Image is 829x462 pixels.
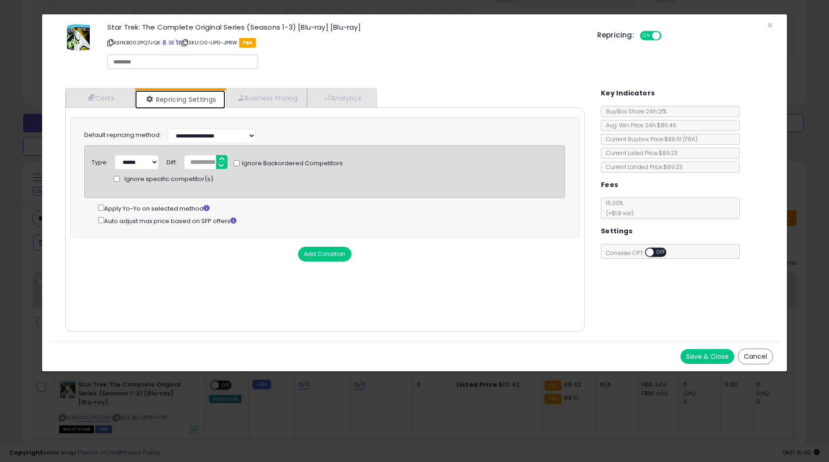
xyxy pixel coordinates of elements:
button: Add Condition [298,247,352,262]
div: Apply Yo-Yo on selected method [98,203,565,213]
span: Current Listed Price: $89.23 [601,149,678,157]
span: Avg. Win Price 24h: $86.46 [601,121,676,129]
button: Cancel [738,349,773,364]
h5: Settings [601,225,632,237]
span: OFF [654,249,668,256]
a: BuyBox page [162,39,167,46]
div: Type: [92,155,108,167]
h5: Repricing: [597,31,634,39]
span: Current Buybox Price: [601,135,698,143]
button: Save & Close [681,349,734,364]
span: × [767,19,773,32]
a: Repricing Settings [135,90,226,109]
h3: Star Trek: The Complete Original Series (Seasons 1-3) [Blu-ray] [Blu-ray] [107,24,583,31]
span: FBA [239,38,256,48]
a: All offer listings [169,39,174,46]
h5: Key Indicators [601,87,655,99]
span: Current Landed Price: $89.23 [601,163,682,171]
div: Auto adjust max price based on SFP offers [98,215,565,226]
span: Ignore Backordered Competitors [240,159,343,168]
span: ( FBA ) [683,135,698,143]
a: Costs [66,88,135,107]
div: Diff: [167,155,177,167]
span: BuyBox Share 24h: 21% [601,107,667,115]
a: Business Pricing [226,88,307,107]
h5: Fees [601,179,619,191]
a: Your listing only [175,39,180,46]
span: 15.00 % [601,199,634,217]
span: Ignore specific competitor(s) [124,175,213,184]
span: Consider CPT: [601,249,679,257]
span: OFF [660,32,675,40]
span: ON [641,32,652,40]
img: 51+B-R3TjGL._SL60_.jpg [65,24,91,51]
p: ASIN: B002PQ7JQK | SKU: O0-LIPD-JPRW [107,35,583,50]
span: (+$1.8 var) [601,209,634,217]
a: Analytics [307,88,376,107]
span: $88.51 [664,135,698,143]
label: Default repricing method: [84,131,161,140]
